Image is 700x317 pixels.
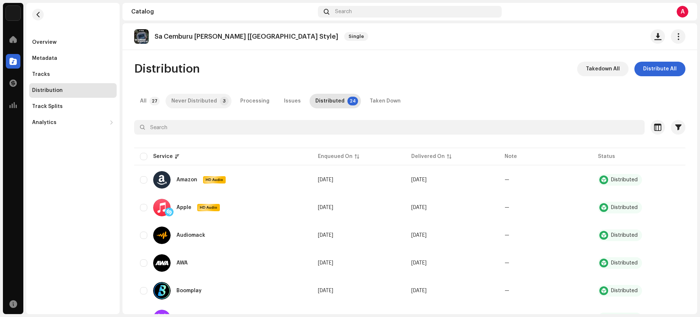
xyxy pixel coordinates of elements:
[153,153,173,160] div: Service
[318,260,333,266] span: Oct 6, 2025
[32,104,63,109] div: Track Splits
[176,260,188,266] div: AWA
[131,9,315,15] div: Catalog
[6,6,20,20] img: de0d2825-999c-4937-b35a-9adca56ee094
[611,233,638,238] div: Distributed
[505,260,509,266] re-a-table-badge: —
[611,205,638,210] div: Distributed
[318,153,353,160] div: Enqueued On
[29,51,117,66] re-m-nav-item: Metadata
[134,29,149,44] img: 34af2cfa-c87f-4b79-abd3-ead8f080b6b7
[176,177,197,182] div: Amazon
[318,205,333,210] span: Oct 6, 2025
[32,71,50,77] div: Tracks
[134,120,645,135] input: Search
[318,233,333,238] span: Oct 6, 2025
[505,233,509,238] re-a-table-badge: —
[176,288,202,293] div: Boomplay
[611,288,638,293] div: Distributed
[335,9,352,15] span: Search
[411,260,427,266] span: Oct 8, 2025
[198,205,219,210] span: HD Audio
[315,94,345,108] div: Distributed
[140,94,147,108] div: All
[318,177,333,182] span: Oct 6, 2025
[29,115,117,130] re-m-nav-dropdown: Analytics
[370,94,401,108] div: Taken Down
[411,233,427,238] span: Oct 8, 2025
[176,205,191,210] div: Apple
[171,94,217,108] div: Never Distributed
[29,67,117,82] re-m-nav-item: Tracks
[32,88,63,93] div: Distribution
[505,177,509,182] re-a-table-badge: —
[344,32,368,41] span: Single
[411,177,427,182] span: Oct 8, 2025
[318,288,333,293] span: Oct 6, 2025
[32,39,57,45] div: Overview
[32,120,57,125] div: Analytics
[611,177,638,182] div: Distributed
[411,288,427,293] span: Oct 8, 2025
[134,62,200,76] span: Distribution
[505,288,509,293] re-a-table-badge: —
[29,83,117,98] re-m-nav-item: Distribution
[32,55,57,61] div: Metadata
[505,205,509,210] re-a-table-badge: —
[240,94,269,108] div: Processing
[284,94,301,108] div: Issues
[611,260,638,266] div: Distributed
[577,62,629,76] button: Takedown All
[677,6,688,18] div: A
[643,62,677,76] span: Distribute All
[204,177,225,182] span: HD Audio
[29,35,117,50] re-m-nav-item: Overview
[29,99,117,114] re-m-nav-item: Track Splits
[634,62,685,76] button: Distribute All
[176,233,205,238] div: Audiomack
[586,62,620,76] span: Takedown All
[149,97,160,105] p-badge: 27
[347,97,358,105] p-badge: 24
[220,97,229,105] p-badge: 3
[155,33,338,40] p: Sa Cemburu [PERSON_NAME] [[GEOGRAPHIC_DATA] Style]
[411,205,427,210] span: Oct 8, 2025
[411,153,445,160] div: Delivered On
